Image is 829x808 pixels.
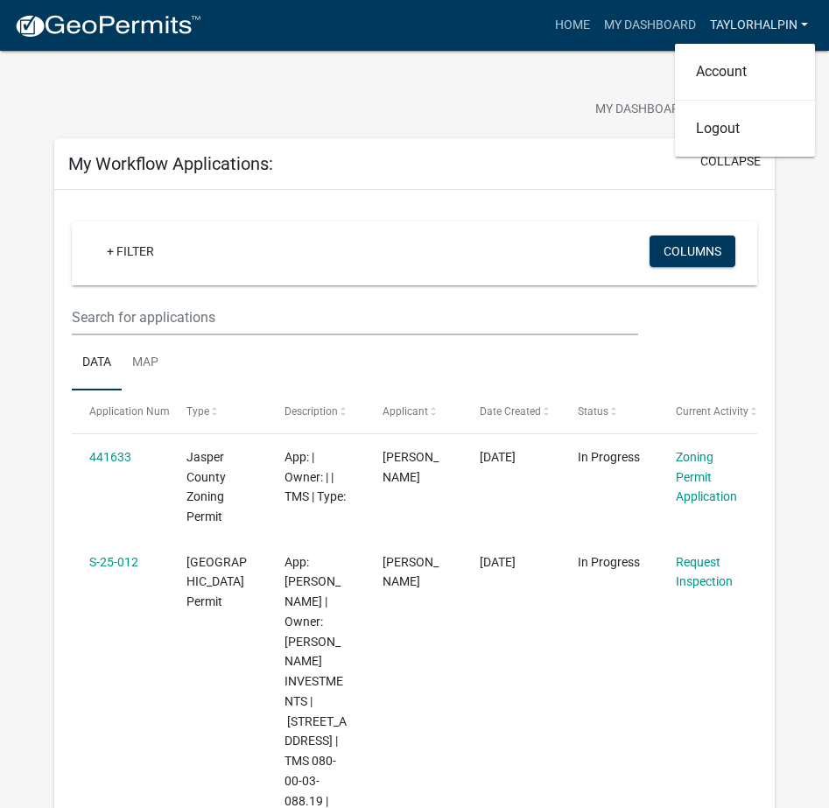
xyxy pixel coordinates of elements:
[186,555,247,609] span: Jasper County Building Permit
[561,390,659,432] datatable-header-cell: Status
[700,152,761,171] button: collapse
[365,390,463,432] datatable-header-cell: Applicant
[383,405,428,418] span: Applicant
[72,299,638,335] input: Search for applications
[675,44,815,157] div: taylorhalpin
[93,235,168,267] a: + Filter
[89,450,131,464] a: 441633
[89,555,138,569] a: S-25-012
[659,390,757,432] datatable-header-cell: Current Activity
[578,405,608,418] span: Status
[268,390,366,432] datatable-header-cell: Description
[676,405,748,418] span: Current Activity
[650,235,735,267] button: Columns
[72,390,170,432] datatable-header-cell: Application Number
[578,450,640,464] span: In Progress
[676,450,737,504] a: Zoning Permit Application
[675,108,815,150] a: Logout
[480,450,516,464] span: 06/26/2025
[463,390,561,432] datatable-header-cell: Date Created
[676,555,733,589] a: Request Inspection
[703,9,815,42] a: taylorhalpin
[383,450,439,484] span: Taylor Halpin
[68,153,273,174] h5: My Workflow Applications:
[581,93,784,127] button: My Dashboard Settingssettings
[122,335,169,391] a: Map
[89,405,185,418] span: Application Number
[285,450,346,504] span: App: | Owner: | | TMS | Type:
[285,405,338,418] span: Description
[186,405,209,418] span: Type
[548,9,597,42] a: Home
[72,335,122,391] a: Data
[170,390,268,432] datatable-header-cell: Type
[675,51,815,93] a: Account
[597,9,703,42] a: My Dashboard
[383,555,439,589] span: Taylor Halpin
[480,555,516,569] span: 01/06/2025
[480,405,541,418] span: Date Created
[578,555,640,569] span: In Progress
[186,450,226,523] span: Jasper County Zoning Permit
[595,100,746,121] span: My Dashboard Settings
